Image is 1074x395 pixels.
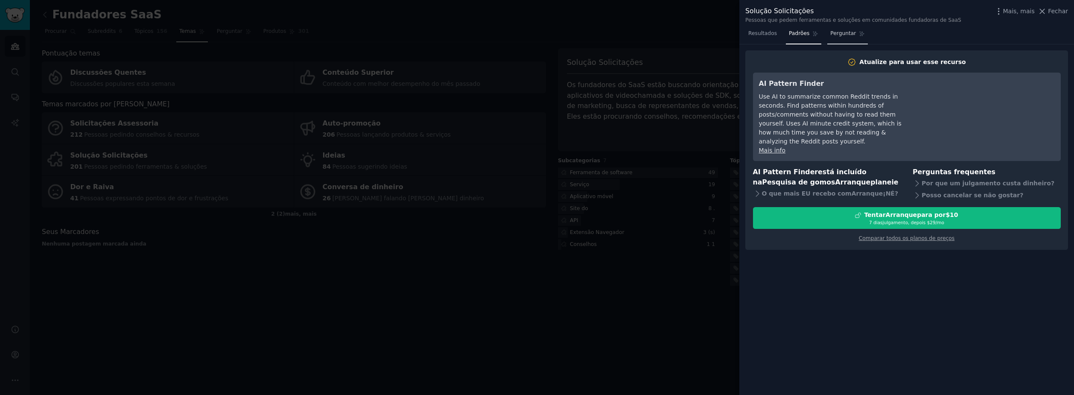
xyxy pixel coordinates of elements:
[994,7,1035,16] button: Mais, mais
[745,17,961,24] div: Pessoas que pedem ferramentas e soluções em comunidades fundadoras de SaaS
[762,178,870,186] span: Pesquisa de gomos Arranque
[859,58,966,67] div: Atualize para usar esse recurso
[913,177,1061,189] div: Por que um julgamento custa dinheiro?
[759,147,786,154] a: Mais info
[830,30,856,38] span: Perguntar
[827,27,868,44] a: Perguntar
[789,30,809,38] span: Padrões
[786,27,821,44] a: Padrões
[927,79,1055,143] iframe: YouTube video player
[1038,7,1068,16] button: Fechar
[753,219,1060,225] div: 7 dias julgamento, depois $ 29 /mo
[745,6,961,17] div: Solução Solicitações
[913,189,1061,201] div: Posso cancelar se não gostar?
[759,92,915,146] div: Use AI to summarize common Reddit trends in seconds. Find patterns within hundreds of posts/comme...
[864,211,958,219] div: Tentar Arranque para por $10
[1003,7,1035,16] span: Mais, mais
[753,188,901,200] div: O que mais EU recebo com Arranque ¡NÉ?
[859,235,954,241] a: Comparar todos os planos de preços
[748,30,777,38] span: Resultados
[745,27,780,44] a: Resultados
[753,207,1061,229] button: TentarArranquepara por$107 diasjulgamento, depois $29/mo
[1048,7,1068,16] span: Fechar
[753,167,901,188] h3: AI Pattern Finder está incluído na planeie
[913,167,1061,178] h3: Perguntas frequentes
[759,79,915,89] h3: AI Pattern Finder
